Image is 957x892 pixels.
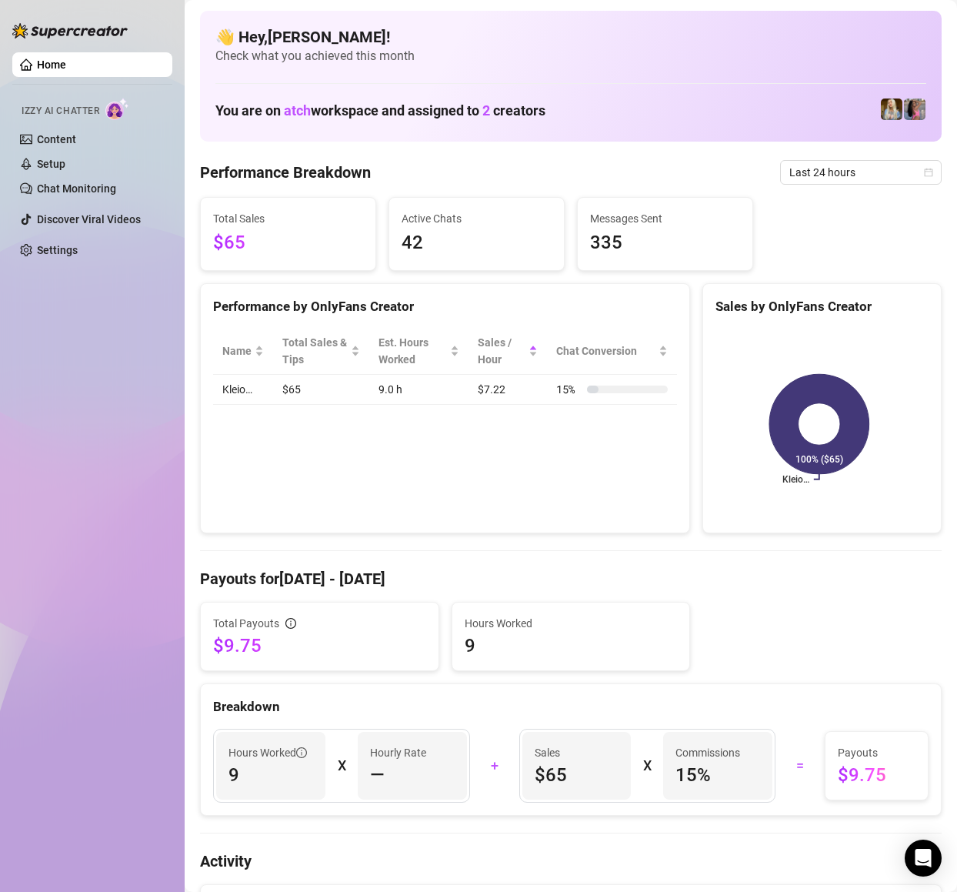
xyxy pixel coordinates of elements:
a: Home [37,58,66,71]
span: 15 % [556,381,581,398]
span: $65 [213,229,363,258]
h4: Performance Breakdown [200,162,371,183]
span: Messages Sent [590,210,740,227]
span: Last 24 hours [789,161,932,184]
div: Sales by OnlyFans Creator [715,296,929,317]
text: Kleio… [782,474,809,485]
a: Chat Monitoring [37,182,116,195]
span: Chat Conversion [556,342,655,359]
span: $9.75 [213,633,426,658]
a: Discover Viral Videos [37,213,141,226]
span: $65 [535,763,619,787]
div: X [643,753,651,778]
a: Setup [37,158,65,170]
span: $9.75 [838,763,915,787]
th: Name [213,328,273,375]
h4: Payouts for [DATE] - [DATE] [200,568,942,590]
a: Content [37,133,76,145]
span: Payouts [838,744,915,761]
img: AI Chatter [105,98,129,120]
span: info-circle [296,747,307,758]
span: Name [222,342,252,359]
th: Total Sales & Tips [273,328,369,375]
article: Hourly Rate [370,744,426,761]
span: 335 [590,229,740,258]
span: atch [284,102,311,119]
h1: You are on workspace and assigned to creators [215,102,545,119]
td: $65 [273,375,369,405]
div: = [785,753,815,778]
th: Chat Conversion [547,328,677,375]
div: Est. Hours Worked [378,334,448,368]
img: Kota [904,99,925,120]
span: — [370,763,385,787]
span: Total Sales [213,210,363,227]
h4: 👋 Hey, [PERSON_NAME] ! [215,26,926,48]
th: Sales / Hour [468,328,547,375]
span: calendar [924,168,933,177]
span: Active Chats [402,210,552,227]
span: 2 [482,102,490,119]
span: Sales [535,744,619,761]
img: logo-BBDzfeDw.svg [12,23,128,38]
td: $7.22 [468,375,547,405]
td: Kleio… [213,375,273,405]
article: Commissions [675,744,740,761]
span: 9 [465,633,678,658]
span: 42 [402,229,552,258]
span: Check what you achieved this month [215,48,926,65]
h4: Activity [200,850,942,872]
div: Performance by OnlyFans Creator [213,296,677,317]
div: Open Intercom Messenger [905,840,942,877]
span: Hours Worked [465,615,678,632]
span: Sales / Hour [478,334,525,368]
span: 15 % [675,763,760,787]
div: + [479,753,510,778]
td: 9.0 h [369,375,469,405]
span: Total Payouts [213,615,279,632]
span: info-circle [285,618,296,629]
span: Izzy AI Chatter [22,104,99,119]
div: Breakdown [213,697,929,717]
span: Total Sales & Tips [282,334,348,368]
img: Kleio [881,99,902,120]
a: Settings [37,244,78,256]
span: Hours Worked [228,744,307,761]
div: X [338,753,345,778]
span: 9 [228,763,313,787]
